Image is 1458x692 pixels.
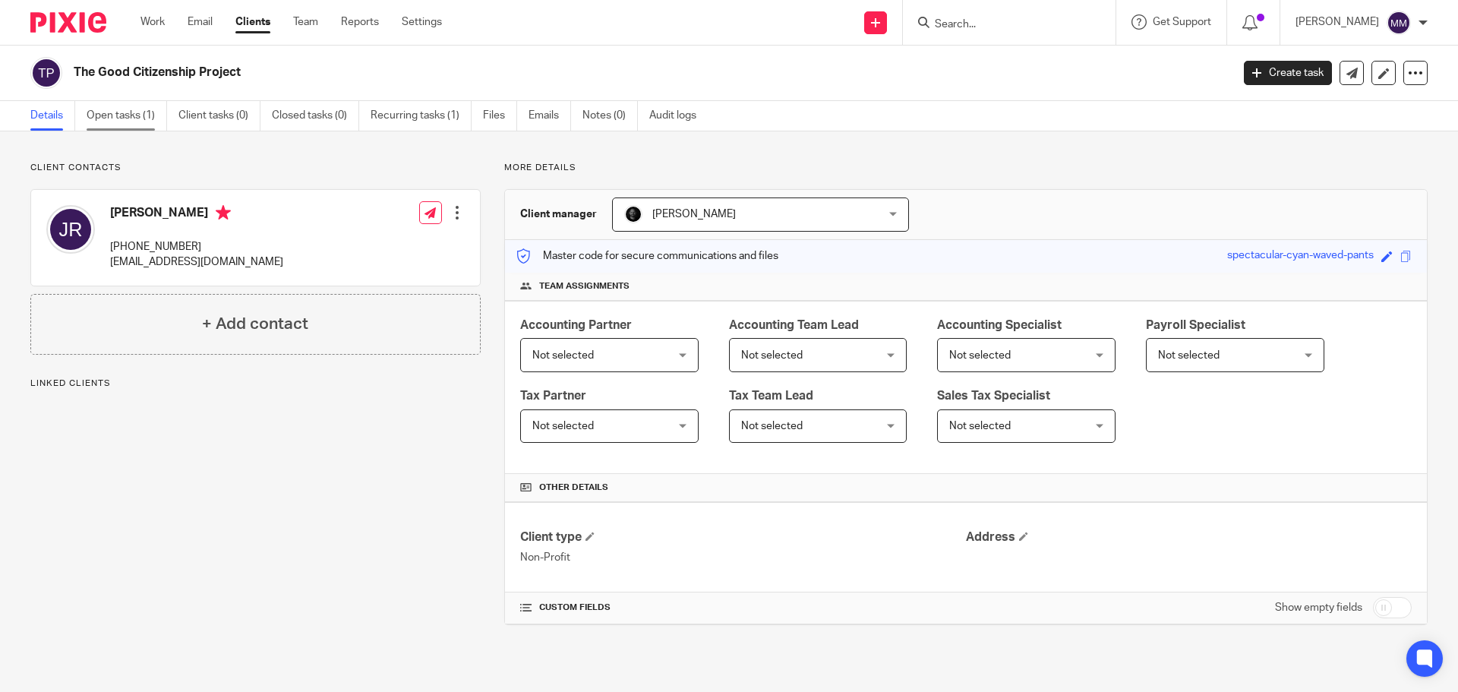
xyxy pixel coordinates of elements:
a: Details [30,101,75,131]
span: Not selected [532,421,594,431]
h4: CUSTOM FIELDS [520,602,966,614]
span: Get Support [1153,17,1211,27]
a: Client tasks (0) [178,101,260,131]
p: [PERSON_NAME] [1295,14,1379,30]
label: Show empty fields [1275,600,1362,615]
a: Notes (0) [582,101,638,131]
p: [EMAIL_ADDRESS][DOMAIN_NAME] [110,254,283,270]
span: Tax Partner [520,390,586,402]
p: More details [504,162,1428,174]
a: Audit logs [649,101,708,131]
a: Settings [402,14,442,30]
div: spectacular-cyan-waved-pants [1227,248,1374,265]
span: Accounting Team Lead [729,319,859,331]
span: [PERSON_NAME] [652,209,736,220]
span: Not selected [1158,350,1220,361]
span: Tax Team Lead [729,390,813,402]
a: Team [293,14,318,30]
a: Create task [1244,61,1332,85]
a: Closed tasks (0) [272,101,359,131]
p: Linked clients [30,378,481,390]
a: Reports [341,14,379,30]
h4: [PERSON_NAME] [110,205,283,224]
h4: Client type [520,529,966,545]
span: Accounting Partner [520,319,632,331]
a: Recurring tasks (1) [371,101,472,131]
a: Emails [529,101,571,131]
p: Client contacts [30,162,481,174]
img: svg%3E [30,57,62,89]
i: Primary [216,205,231,220]
a: Open tasks (1) [87,101,167,131]
p: Master code for secure communications and files [516,248,778,264]
span: Other details [539,482,608,494]
span: Sales Tax Specialist [937,390,1050,402]
span: Accounting Specialist [937,319,1062,331]
p: Non-Profit [520,550,966,565]
span: Not selected [532,350,594,361]
h4: Address [966,529,1412,545]
p: [PHONE_NUMBER] [110,239,283,254]
a: Email [188,14,213,30]
span: Team assignments [539,280,630,292]
a: Work [140,14,165,30]
img: Pixie [30,12,106,33]
img: svg%3E [1387,11,1411,35]
span: Not selected [949,350,1011,361]
span: Not selected [741,350,803,361]
input: Search [933,18,1070,32]
h2: The Good Citizenship Project [74,65,992,81]
h4: + Add contact [202,312,308,336]
span: Not selected [741,421,803,431]
a: Clients [235,14,270,30]
a: Files [483,101,517,131]
span: Not selected [949,421,1011,431]
img: svg%3E [46,205,95,254]
span: Payroll Specialist [1146,319,1245,331]
h3: Client manager [520,207,597,222]
img: Chris.jpg [624,205,642,223]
